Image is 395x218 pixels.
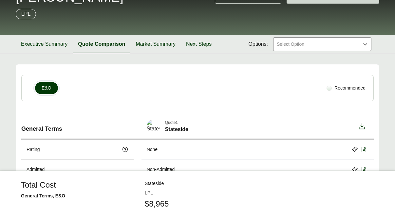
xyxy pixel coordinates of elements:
[147,146,158,153] div: None
[181,35,217,53] button: Next Steps
[27,186,47,193] p: Total Cost
[21,10,30,18] p: LPL
[42,85,51,92] span: E&O
[147,120,160,133] img: Stateside-Logo
[16,35,73,53] button: Executive Summary
[147,186,161,193] div: $8,965
[21,114,134,139] div: General Terms
[248,40,268,48] span: Options:
[27,206,93,213] p: Maximum Policy Aggregate Limit
[35,82,58,94] button: E&O
[130,35,181,53] button: Market Summary
[147,206,170,213] div: $1,000,000
[147,166,175,173] div: Non-Admitted
[324,82,368,94] div: Recommended
[73,35,130,53] button: Quote Comparison
[165,126,188,133] span: Stateside
[27,166,45,173] p: Admitted
[27,146,40,153] p: Rating
[355,120,368,133] button: Download option
[165,120,188,126] span: Quote 1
